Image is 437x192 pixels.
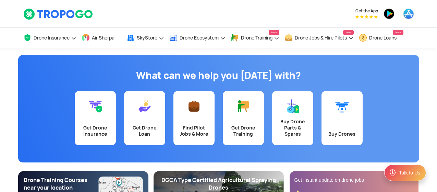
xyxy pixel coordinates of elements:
span: New [393,30,403,35]
a: Drone Ecosystem [169,28,226,48]
img: TropoGo Logo [23,8,94,20]
img: appstore [403,8,414,19]
div: Buy Drone Parts & Spares [276,118,309,137]
span: New [343,30,353,35]
img: Find Pilot Jobs & More [187,99,201,113]
div: Get Drone Insurance [79,125,112,137]
a: Find Pilot Jobs & More [173,91,215,145]
span: Drone Training [241,35,272,41]
a: Drone Jobs & Hire PilotsNew [284,28,354,48]
a: Get Drone Insurance [75,91,116,145]
a: Drone TrainingNew [231,28,279,48]
img: ic_Support.svg [389,169,397,177]
a: Drone Insurance [23,28,76,48]
img: Get Drone Loan [138,99,151,113]
div: Get Drone Loan [128,125,161,137]
a: Buy Drones [321,91,363,145]
span: Air Sherpa [92,35,114,41]
div: Get Drone Training [227,125,260,137]
a: Buy Drone Parts & Spares [272,91,313,145]
span: SkyStore [137,35,157,41]
div: Find Pilot Jobs & More [178,125,210,137]
span: Drone Loans [369,35,397,41]
img: App Raking [355,15,378,19]
span: Get the App [355,8,378,14]
img: Buy Drone Parts & Spares [286,99,300,113]
a: Get Drone Training [223,91,264,145]
div: Get instant update on drone jobs [294,177,414,183]
div: Buy Drones [326,131,359,137]
img: Buy Drones [335,99,349,113]
img: Get Drone Insurance [88,99,102,113]
span: Drone Ecosystem [180,35,219,41]
a: Get Drone Loan [124,91,165,145]
span: Drone Jobs & Hire Pilots [295,35,347,41]
div: Talk to Us [399,169,420,176]
a: Drone LoansNew [359,28,403,48]
img: Get Drone Training [236,99,250,113]
span: New [269,30,279,35]
h1: What can we help you [DATE] with? [23,69,414,82]
span: Drone Insurance [34,35,70,41]
div: Drone Training Courses near your location [24,177,99,192]
div: DGCA Type Certified Agricultural Spraying Drones [159,177,278,192]
a: Air Sherpa [82,28,121,48]
a: SkyStore [126,28,164,48]
img: playstore [384,8,394,19]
